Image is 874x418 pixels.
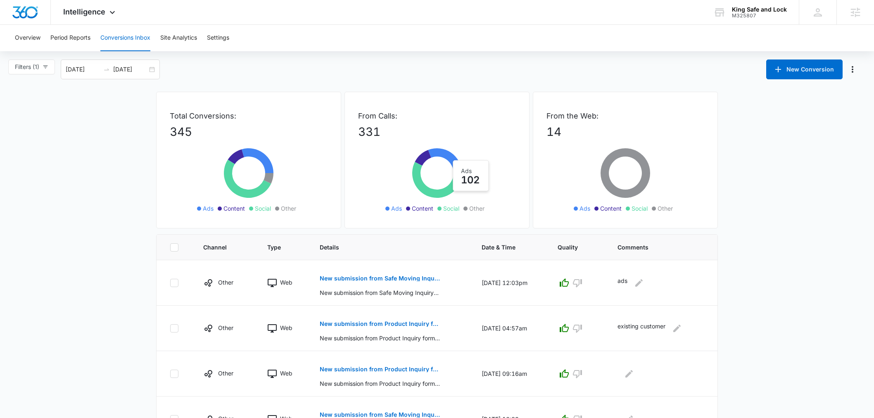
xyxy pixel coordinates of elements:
[218,278,233,287] p: Other
[632,276,646,290] button: Edit Comments
[546,123,704,140] p: 14
[170,123,328,140] p: 345
[443,204,459,213] span: Social
[103,66,110,73] span: swap-right
[255,204,271,213] span: Social
[63,7,105,16] span: Intelligence
[15,25,40,51] button: Overview
[617,276,627,290] p: ads
[732,13,787,19] div: account id
[280,323,292,332] p: Web
[320,334,440,342] p: New submission from Product Inquiry form Name: [PERSON_NAME], Email: [EMAIL_ADDRESS][DOMAIN_NAME]...
[280,278,292,287] p: Web
[203,204,214,213] span: Ads
[412,204,433,213] span: Content
[103,66,110,73] span: to
[472,260,548,306] td: [DATE] 12:03pm
[732,6,787,13] div: account name
[320,275,440,281] p: New submission from Safe Moving Inquiry form
[320,288,440,297] p: New submission from Safe Moving Inquiry form Product {Product: 7} Name [PERSON_NAME] [PERSON_NAME...
[600,204,622,213] span: Content
[320,359,440,379] button: New submission from Product Inquiry form
[218,323,233,332] p: Other
[846,63,859,76] button: Manage Numbers
[223,204,245,213] span: Content
[281,204,296,213] span: Other
[280,369,292,378] p: Web
[358,110,516,121] p: From Calls:
[320,379,440,388] p: New submission from Product Inquiry form Name: [PERSON_NAME], Email: [EMAIL_ADDRESS][DOMAIN_NAME]...
[658,204,673,213] span: Other
[358,123,516,140] p: 331
[207,25,229,51] button: Settings
[670,322,684,335] button: Edit Comments
[558,243,586,252] span: Quality
[320,321,440,327] p: New submission from Product Inquiry form
[320,268,440,288] button: New submission from Safe Moving Inquiry form
[113,65,147,74] input: End date
[766,59,843,79] button: New Conversion
[546,110,704,121] p: From the Web:
[472,351,548,397] td: [DATE] 09:16am
[320,366,440,372] p: New submission from Product Inquiry form
[617,243,692,252] span: Comments
[632,204,648,213] span: Social
[482,243,526,252] span: Date & Time
[469,204,484,213] span: Other
[100,25,150,51] button: Conversions Inbox
[320,314,440,334] button: New submission from Product Inquiry form
[267,243,288,252] span: Type
[218,369,233,378] p: Other
[617,322,665,335] p: existing customer
[15,62,39,71] span: Filters (1)
[50,25,90,51] button: Period Reports
[320,412,440,418] p: New submission from Safe Moving Inquiry form
[622,367,636,380] button: Edit Comments
[320,243,450,252] span: Details
[203,243,235,252] span: Channel
[160,25,197,51] button: Site Analytics
[8,59,55,74] button: Filters (1)
[391,204,402,213] span: Ads
[66,65,100,74] input: Start date
[472,306,548,351] td: [DATE] 04:57am
[579,204,590,213] span: Ads
[170,110,328,121] p: Total Conversions:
